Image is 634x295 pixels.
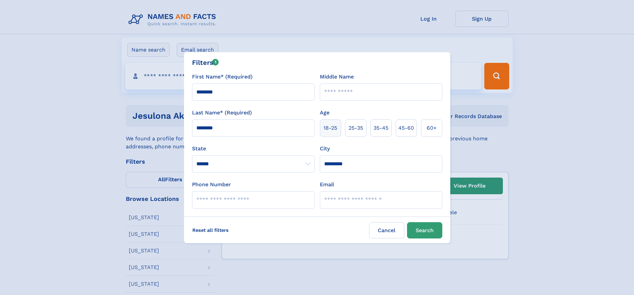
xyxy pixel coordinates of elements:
label: Cancel [369,222,404,238]
label: Middle Name [320,73,354,81]
label: Reset all filters [188,222,233,238]
span: 35‑45 [373,124,388,132]
label: Age [320,109,329,117]
label: First Name* (Required) [192,73,253,81]
label: Phone Number [192,181,231,189]
span: 18‑25 [323,124,337,132]
div: Filters [192,58,219,68]
label: Email [320,181,334,189]
span: 25‑35 [348,124,363,132]
span: 45‑60 [398,124,414,132]
button: Search [407,222,442,238]
span: 60+ [427,124,437,132]
label: City [320,145,330,153]
label: State [192,145,315,153]
label: Last Name* (Required) [192,109,252,117]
